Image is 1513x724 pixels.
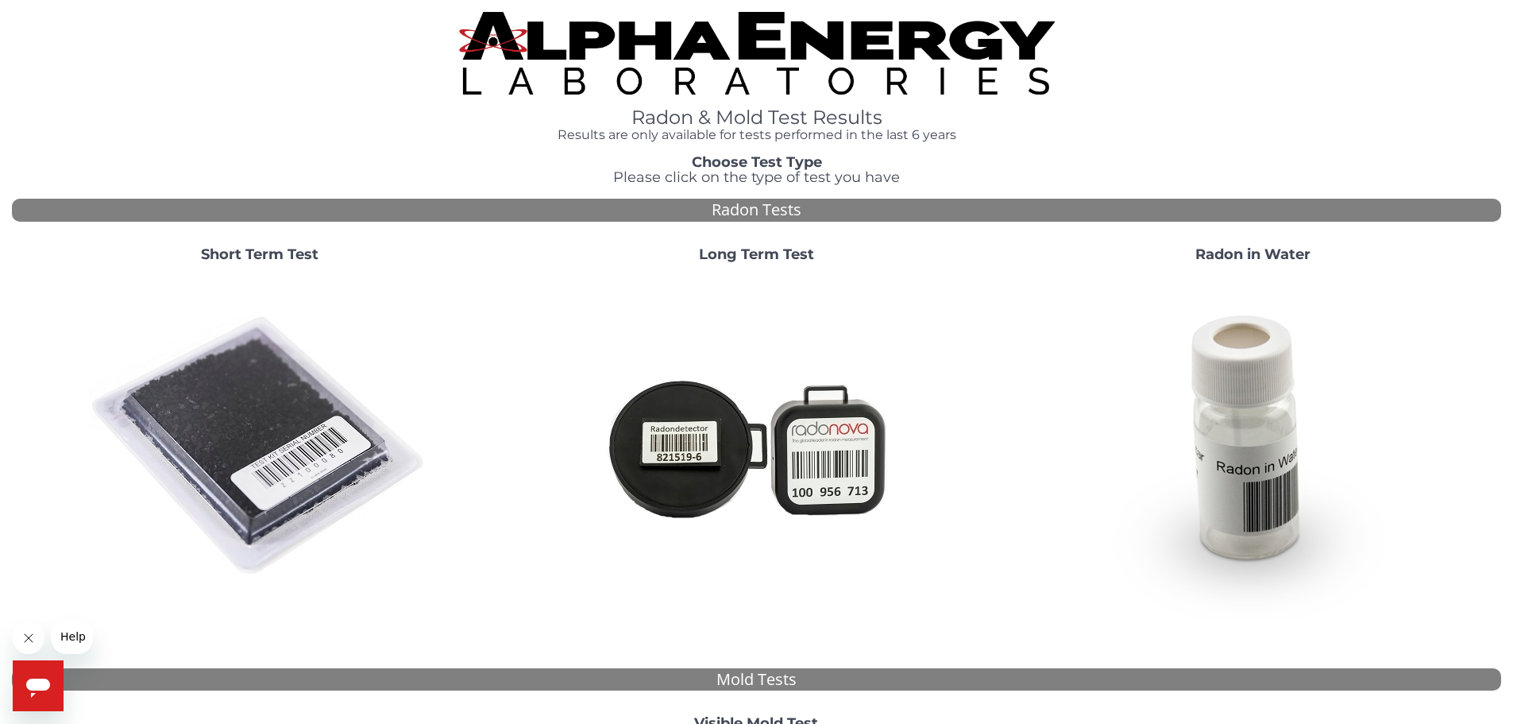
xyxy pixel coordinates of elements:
h1: Radon & Mold Test Results [459,107,1055,128]
div: Mold Tests [12,668,1501,691]
img: RadoninWater.jpg [1082,276,1423,618]
strong: Choose Test Type [692,153,822,171]
strong: Radon in Water [1195,246,1310,263]
span: Please click on the type of test you have [613,168,900,186]
img: TightCrop.jpg [459,12,1055,95]
img: Radtrak2vsRadtrak3.jpg [585,276,927,618]
div: Radon Tests [12,199,1501,222]
iframe: Message from company [51,619,93,654]
h4: Results are only available for tests performed in the last 6 years [459,128,1055,142]
img: ShortTerm.jpg [89,276,430,618]
strong: Long Term Test [699,246,814,263]
strong: Short Term Test [201,246,318,263]
iframe: Button to launch messaging window [13,660,64,711]
iframe: Close message [13,622,44,654]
